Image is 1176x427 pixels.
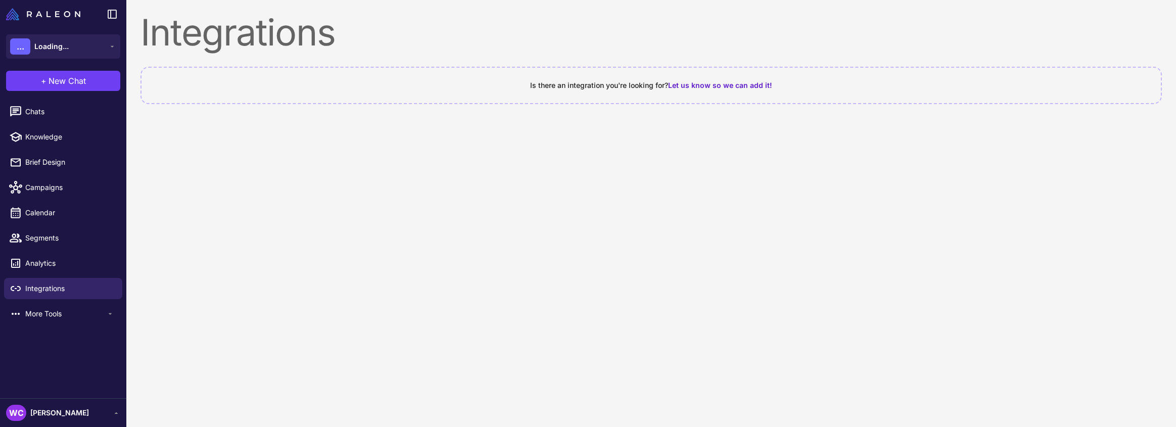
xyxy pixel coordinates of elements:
[25,106,114,117] span: Chats
[6,34,120,59] button: ...Loading...
[4,202,122,223] a: Calendar
[25,232,114,244] span: Segments
[6,8,80,20] img: Raleon Logo
[4,177,122,198] a: Campaigns
[25,258,114,269] span: Analytics
[6,405,26,421] div: WC
[10,38,30,55] div: ...
[25,308,106,319] span: More Tools
[6,71,120,91] button: +New Chat
[4,227,122,249] a: Segments
[25,131,114,143] span: Knowledge
[140,14,1162,51] div: Integrations
[25,207,114,218] span: Calendar
[25,182,114,193] span: Campaigns
[4,278,122,299] a: Integrations
[34,41,69,52] span: Loading...
[4,152,122,173] a: Brief Design
[4,101,122,122] a: Chats
[25,283,114,294] span: Integrations
[41,75,46,87] span: +
[30,407,89,418] span: [PERSON_NAME]
[49,75,86,87] span: New Chat
[4,253,122,274] a: Analytics
[6,8,84,20] a: Raleon Logo
[154,80,1149,91] div: Is there an integration you're looking for?
[668,81,772,89] span: Let us know so we can add it!
[4,126,122,148] a: Knowledge
[25,157,114,168] span: Brief Design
